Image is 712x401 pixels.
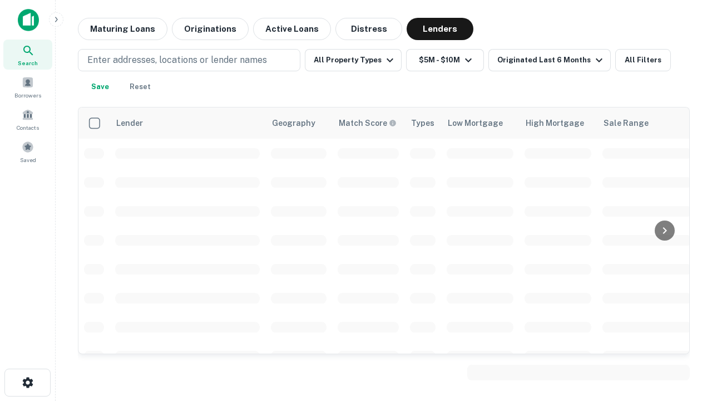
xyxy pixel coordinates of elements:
div: Originated Last 6 Months [497,53,606,67]
a: Borrowers [3,72,52,102]
button: Active Loans [253,18,331,40]
a: Contacts [3,104,52,134]
div: Low Mortgage [448,116,503,130]
div: Capitalize uses an advanced AI algorithm to match your search with the best lender. The match sco... [339,117,397,129]
th: Capitalize uses an advanced AI algorithm to match your search with the best lender. The match sco... [332,107,404,139]
a: Saved [3,136,52,167]
button: Originations [172,18,249,40]
div: Sale Range [604,116,649,130]
div: Types [411,116,434,130]
h6: Match Score [339,117,394,129]
img: capitalize-icon.png [18,9,39,31]
div: High Mortgage [526,116,584,130]
div: Lender [116,116,143,130]
iframe: Chat Widget [656,276,712,330]
button: All Filters [615,49,671,71]
button: Maturing Loans [78,18,167,40]
span: Borrowers [14,91,41,100]
th: Lender [110,107,265,139]
p: Enter addresses, locations or lender names [87,53,267,67]
div: Geography [272,116,315,130]
button: Reset [122,76,158,98]
button: Save your search to get updates of matches that match your search criteria. [82,76,118,98]
span: Saved [20,155,36,164]
button: Distress [335,18,402,40]
span: Contacts [17,123,39,132]
button: All Property Types [305,49,402,71]
th: Types [404,107,441,139]
a: Search [3,40,52,70]
th: Low Mortgage [441,107,519,139]
th: Sale Range [597,107,697,139]
button: Originated Last 6 Months [488,49,611,71]
th: High Mortgage [519,107,597,139]
th: Geography [265,107,332,139]
button: Enter addresses, locations or lender names [78,49,300,71]
button: Lenders [407,18,473,40]
button: $5M - $10M [406,49,484,71]
span: Search [18,58,38,67]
